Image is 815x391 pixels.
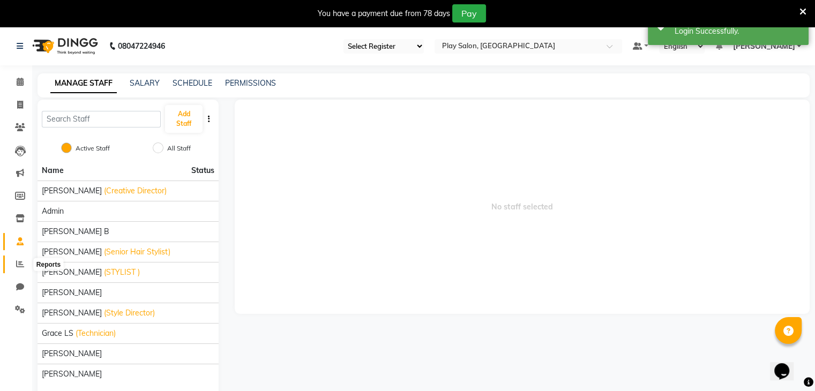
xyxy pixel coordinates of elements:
span: Status [191,165,214,176]
span: Grace LS [42,328,73,339]
span: [PERSON_NAME] [42,369,102,380]
span: [PERSON_NAME] B [42,226,109,237]
span: (Senior Hair Stylist) [104,246,170,258]
a: SALARY [130,78,160,88]
a: MANAGE STAFF [50,74,117,93]
span: [PERSON_NAME] [42,287,102,298]
b: 08047224946 [118,31,165,61]
label: Active Staff [76,144,110,153]
span: [PERSON_NAME] [42,246,102,258]
div: Login Successfully. [675,26,801,37]
button: Add Staff [165,105,202,133]
span: (STYLIST ) [104,267,140,278]
div: You have a payment due from 78 days [318,8,450,19]
span: Admin [42,206,64,217]
input: Search Staff [42,111,161,127]
a: SCHEDULE [173,78,212,88]
div: Reports [34,258,63,271]
label: All Staff [167,144,191,153]
span: [PERSON_NAME] [42,307,102,319]
span: (Technician) [76,328,116,339]
span: [PERSON_NAME] [42,185,102,197]
span: [PERSON_NAME] [732,41,795,52]
a: PERMISSIONS [225,78,276,88]
span: [PERSON_NAME] [42,348,102,359]
iframe: chat widget [770,348,804,380]
span: (Style Director) [104,307,155,319]
span: Name [42,166,64,175]
span: [PERSON_NAME] [42,267,102,278]
img: logo [27,31,101,61]
span: No staff selected [235,100,810,314]
button: Pay [452,4,486,22]
span: (Creative Director) [104,185,167,197]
